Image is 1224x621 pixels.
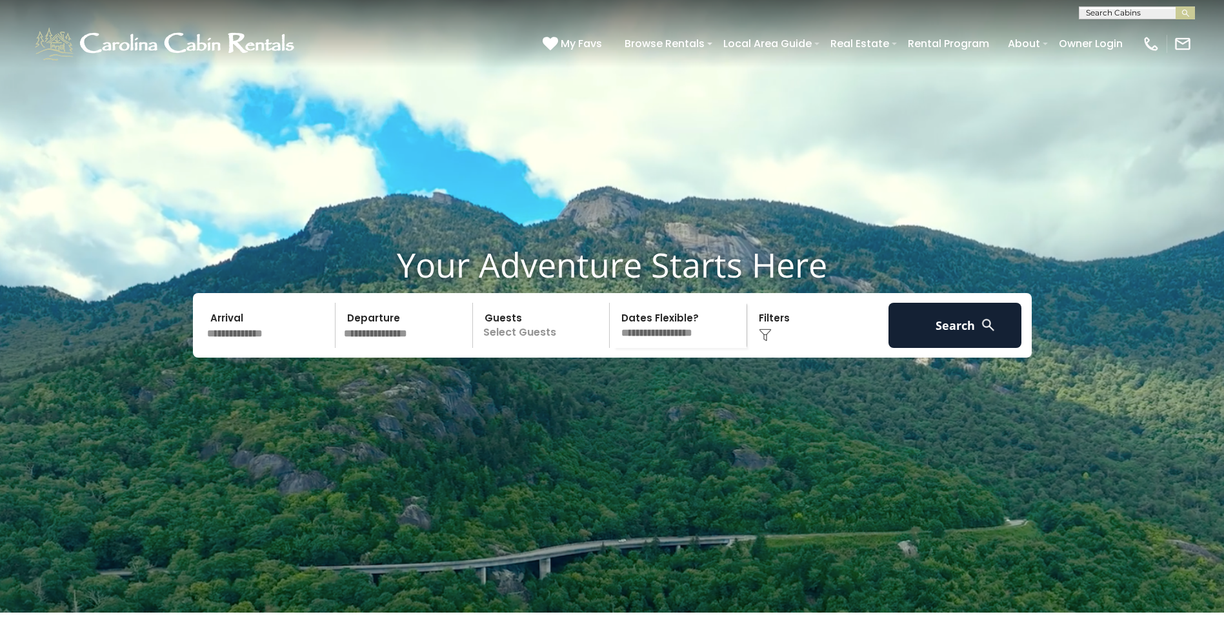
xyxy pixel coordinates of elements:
[980,317,996,333] img: search-regular-white.png
[1052,32,1129,55] a: Owner Login
[32,25,300,63] img: White-1-1-2.png
[1142,35,1160,53] img: phone-regular-white.png
[824,32,896,55] a: Real Estate
[561,36,602,52] span: My Favs
[10,245,1214,285] h1: Your Adventure Starts Here
[888,303,1022,348] button: Search
[543,36,605,52] a: My Favs
[618,32,711,55] a: Browse Rentals
[1001,32,1047,55] a: About
[901,32,996,55] a: Rental Program
[1174,35,1192,53] img: mail-regular-white.png
[717,32,818,55] a: Local Area Guide
[759,329,772,341] img: filter--v1.png
[477,303,610,348] p: Select Guests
